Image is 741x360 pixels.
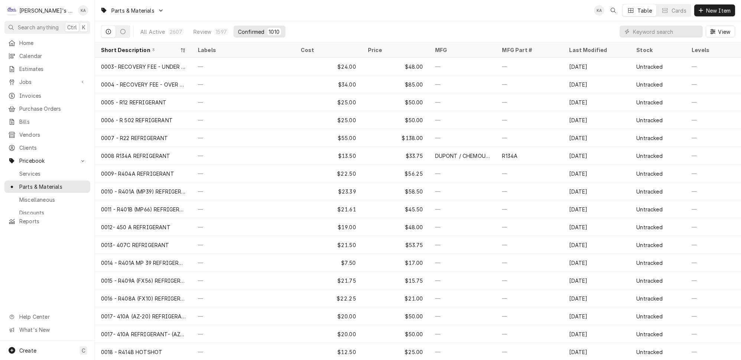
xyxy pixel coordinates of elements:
span: Vendors [19,131,86,139]
span: Miscellaneous [19,196,86,204]
div: — [496,325,563,343]
div: 1010 [269,28,280,36]
div: 0009- R404A REFRIGERANT [101,170,174,178]
div: 0012- 450 A REFRIGERANT [101,223,170,231]
span: Ctrl [67,23,77,31]
a: Home [4,37,90,49]
div: Cost [301,46,355,54]
div: — [192,307,295,325]
div: [DATE] [563,165,630,182]
div: R134A [502,152,518,160]
div: Price [368,46,422,54]
div: [DATE] [563,325,630,343]
div: 0011 - R401B (MP66) REFRIGERANT [101,205,186,213]
div: All Active [140,28,165,36]
div: [DATE] [563,307,630,325]
span: Parts & Materials [111,7,154,14]
div: $34.00 [295,75,362,93]
div: 1597 [216,28,227,36]
a: Go to Parts & Materials [97,4,167,17]
div: Untracked [636,348,662,356]
div: $138.00 [362,129,429,147]
div: $55.00 [295,129,362,147]
div: 0006 - R 502 REFRIGERANT [101,116,173,124]
button: Open search [607,4,619,16]
span: Estimates [19,65,86,73]
div: Korey Austin's Avatar [78,5,88,16]
div: — [686,93,741,111]
div: $20.00 [295,325,362,343]
div: Cards [672,7,686,14]
button: Search anythingCtrlK [4,21,90,34]
a: Invoices [4,90,90,102]
div: 0013- 407C REFRIGERANT [101,241,169,249]
span: New Item [705,7,732,14]
span: What's New [19,326,86,334]
div: $24.00 [295,58,362,75]
div: — [686,218,741,236]
div: 0018 - R414B HOTSHOT [101,348,162,356]
div: — [686,165,741,182]
div: Untracked [636,277,662,285]
div: — [429,307,496,325]
div: $17.00 [362,254,429,272]
div: — [496,165,563,182]
div: KA [78,5,88,16]
a: Calendar [4,50,90,62]
div: — [496,289,563,307]
div: — [686,129,741,147]
div: 0004 - RECOVERY FEE - OVER 5 LBS [101,81,186,88]
a: Services [4,168,90,180]
div: $33.75 [362,147,429,165]
span: K [82,23,85,31]
div: — [686,289,741,307]
div: Untracked [636,259,662,267]
div: Untracked [636,312,662,320]
a: Purchase Orders [4,103,90,115]
div: — [686,254,741,272]
div: — [192,218,295,236]
div: 0005 - R12 REFRIGERANT [101,98,167,106]
div: — [429,218,496,236]
div: — [496,58,563,75]
button: View [706,26,735,38]
div: 0017- 410A (AZ-20) REFRIGERANT [101,312,186,320]
div: 0007 - R22 REFRIGERANT [101,134,168,142]
span: Invoices [19,92,86,100]
span: Jobs [19,78,75,86]
div: — [686,58,741,75]
div: 0010 - R401A (MP39) REFRIGERANT [101,188,186,195]
div: Korey Austin's Avatar [594,5,604,16]
div: Untracked [636,170,662,178]
span: C [82,347,85,354]
div: $15.75 [362,272,429,289]
div: — [192,272,295,289]
div: $85.00 [362,75,429,93]
div: [DATE] [563,111,630,129]
div: $56.25 [362,165,429,182]
div: Last Modified [569,46,623,54]
div: KA [594,5,604,16]
a: Go to Pricebook [4,155,90,167]
div: 0003- RECOVERY FEE - UNDER 5 LBS [101,63,186,71]
div: [DATE] [563,272,630,289]
div: $13.50 [295,147,362,165]
span: Purchase Orders [19,105,86,113]
div: 0016 - R408A (FX10) REFRIGERANT [101,295,186,302]
div: — [192,165,295,182]
div: [DATE] [563,182,630,200]
div: — [192,325,295,343]
div: — [686,325,741,343]
div: DUPONT / CHEMOURS / HONEYWELL [435,152,490,160]
a: Go to Jobs [4,76,90,88]
div: Stock [636,46,678,54]
div: $23.39 [295,182,362,200]
div: $50.00 [362,111,429,129]
a: Discounts [4,207,90,219]
div: — [496,307,563,325]
div: 0014 - R401A MP 39 REFRIGERANT [101,259,186,267]
div: $50.00 [362,93,429,111]
div: — [429,289,496,307]
div: — [429,325,496,343]
button: New Item [694,4,735,16]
